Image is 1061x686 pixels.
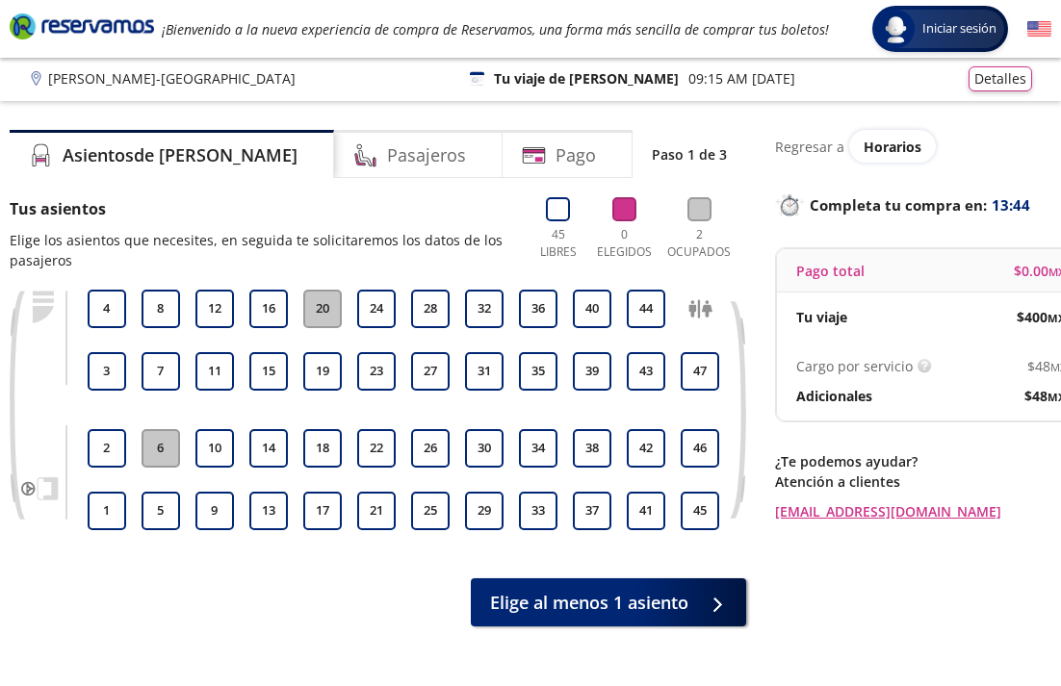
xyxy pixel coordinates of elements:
button: 11 [195,352,234,391]
button: 32 [465,290,504,328]
p: Pago total [796,261,865,281]
p: Elige los asientos que necesites, en seguida te solicitaremos los datos de los pasajeros [10,230,515,270]
button: Elige al menos 1 asiento [471,578,746,626]
button: 35 [519,352,557,391]
button: 41 [627,492,665,530]
button: 7 [142,352,180,391]
button: 38 [573,429,611,468]
button: 2 [88,429,126,468]
p: Cargo por servicio [796,356,913,376]
button: 22 [357,429,396,468]
button: 27 [411,352,450,391]
button: 9 [195,492,234,530]
button: English [1027,17,1051,41]
button: 31 [465,352,504,391]
i: Brand Logo [10,12,154,40]
p: Regresar a [775,137,844,157]
button: 40 [573,290,611,328]
button: 20 [303,290,342,328]
button: 44 [627,290,665,328]
button: 30 [465,429,504,468]
span: Elige al menos 1 asiento [490,590,688,616]
button: 47 [681,352,719,391]
button: 37 [573,492,611,530]
button: 4 [88,290,126,328]
p: 09:15 AM [DATE] [688,68,795,89]
button: 18 [303,429,342,468]
button: 1 [88,492,126,530]
p: 0 Elegidos [596,226,653,261]
button: 12 [195,290,234,328]
button: 28 [411,290,450,328]
p: Paso 1 de 3 [652,144,727,165]
button: 13 [249,492,288,530]
p: [PERSON_NAME] - [GEOGRAPHIC_DATA] [48,68,296,89]
button: 19 [303,352,342,391]
h4: Pago [556,142,596,168]
button: 46 [681,429,719,468]
p: Adicionales [796,386,872,406]
span: Horarios [864,138,921,156]
button: 21 [357,492,396,530]
button: 14 [249,429,288,468]
button: 42 [627,429,665,468]
button: 6 [142,429,180,468]
button: 15 [249,352,288,391]
p: Tu viaje [796,307,847,327]
button: 33 [519,492,557,530]
button: 26 [411,429,450,468]
button: 24 [357,290,396,328]
p: Tu viaje de [PERSON_NAME] [494,68,679,89]
button: 34 [519,429,557,468]
button: 16 [249,290,288,328]
button: 3 [88,352,126,391]
em: ¡Bienvenido a la nueva experiencia de compra de Reservamos, una forma más sencilla de comprar tus... [162,20,829,38]
p: 2 Ocupados [667,226,732,261]
button: 8 [142,290,180,328]
span: Iniciar sesión [915,19,1004,38]
button: 39 [573,352,611,391]
button: 17 [303,492,342,530]
iframe: Messagebird Livechat Widget [949,574,1042,667]
span: 13:44 [992,194,1030,216]
h4: Asientos de [PERSON_NAME] [63,142,298,168]
button: 25 [411,492,450,530]
a: Brand Logo [10,12,154,46]
h4: Pasajeros [387,142,466,168]
p: 45 Libres [534,226,582,261]
p: Tus asientos [10,197,515,220]
button: Detalles [969,66,1032,91]
button: 10 [195,429,234,468]
button: 5 [142,492,180,530]
button: 23 [357,352,396,391]
button: 29 [465,492,504,530]
button: 45 [681,492,719,530]
button: 36 [519,290,557,328]
button: 43 [627,352,665,391]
